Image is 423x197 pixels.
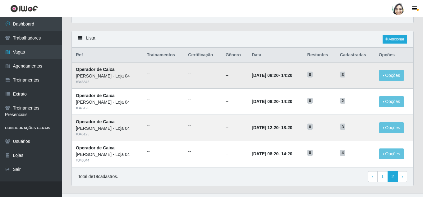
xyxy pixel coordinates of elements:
[76,106,139,111] div: # 345126
[252,99,278,104] time: [DATE] 08:20
[147,70,181,76] ul: --
[72,31,413,48] div: Lista
[188,70,218,76] ul: --
[368,171,407,182] nav: pagination
[307,124,313,130] span: 0
[304,48,336,63] th: Restantes
[248,48,304,63] th: Data
[375,48,413,63] th: Opções
[383,35,407,44] a: Adicionar
[222,115,248,141] td: --
[307,98,313,104] span: 0
[281,151,292,156] time: 14:20
[402,174,403,179] span: ›
[252,151,278,156] time: [DATE] 08:20
[340,98,346,104] span: 2
[76,99,139,106] div: [PERSON_NAME] - Loja 04
[184,48,222,63] th: Certificação
[76,132,139,137] div: # 345125
[252,125,278,130] time: [DATE] 12:20
[281,99,292,104] time: 14:20
[10,5,38,12] img: CoreUI Logo
[143,48,184,63] th: Trainamentos
[340,72,346,78] span: 3
[281,73,292,78] time: 14:20
[76,145,115,150] strong: Operador de Caixa
[76,125,139,132] div: [PERSON_NAME] - Loja 04
[398,171,407,182] a: Next
[222,62,248,88] td: --
[76,73,139,79] div: [PERSON_NAME] - Loja 04
[76,158,139,163] div: # 346844
[188,148,218,155] ul: --
[307,72,313,78] span: 0
[252,125,292,130] strong: -
[388,171,398,182] a: 2
[307,150,313,156] span: 0
[147,96,181,102] ul: --
[72,48,143,63] th: Ref
[379,96,404,107] button: Opções
[147,122,181,129] ul: --
[368,171,378,182] a: Previous
[281,125,292,130] time: 18:20
[76,67,115,72] strong: Operador de Caixa
[379,122,404,133] button: Opções
[336,48,375,63] th: Cadastradas
[76,93,115,98] strong: Operador de Caixa
[252,73,292,78] strong: -
[379,70,404,81] button: Opções
[222,141,248,167] td: --
[188,122,218,129] ul: --
[147,148,181,155] ul: --
[377,171,388,182] a: 1
[76,151,139,158] div: [PERSON_NAME] - Loja 04
[222,89,248,115] td: --
[78,173,118,180] p: Total de 19 cadastros.
[76,79,139,85] div: # 346845
[252,99,292,104] strong: -
[252,73,278,78] time: [DATE] 08:20
[340,124,346,130] span: 3
[222,48,248,63] th: Gênero
[379,148,404,159] button: Opções
[76,119,115,124] strong: Operador de Caixa
[340,150,346,156] span: 4
[188,96,218,102] ul: --
[372,174,374,179] span: ‹
[252,151,292,156] strong: -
